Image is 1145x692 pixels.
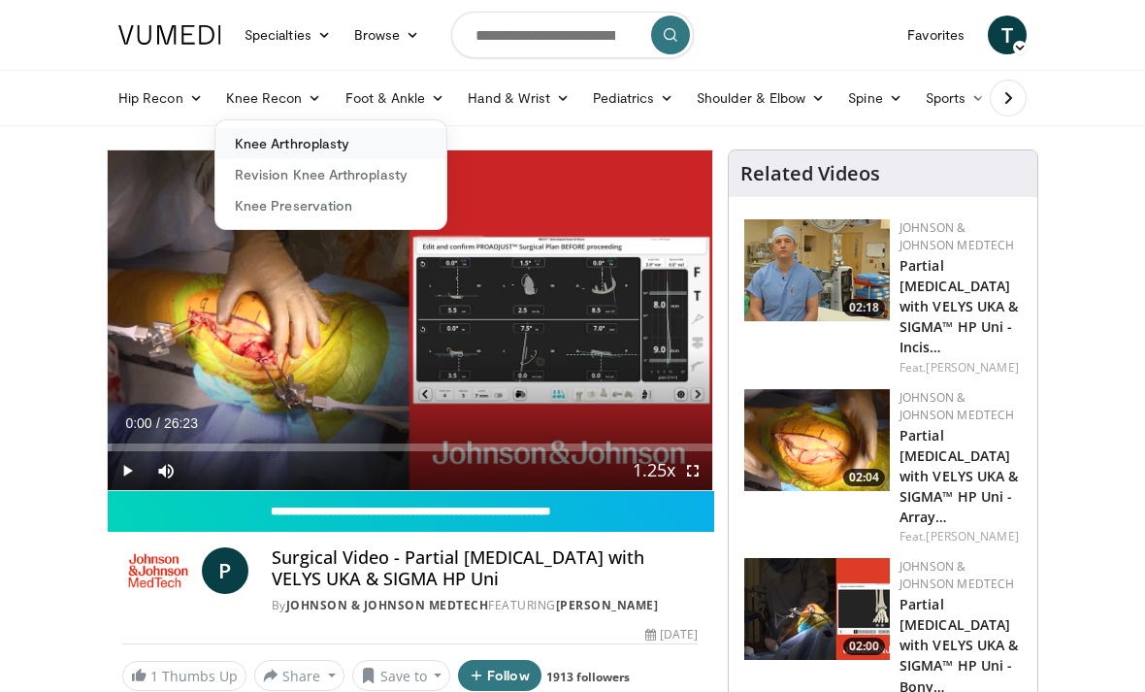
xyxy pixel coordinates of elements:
[843,638,885,655] span: 02:00
[343,16,432,54] a: Browse
[122,661,246,691] a: 1 Thumbs Up
[843,469,885,486] span: 02:04
[740,162,880,185] h4: Related Videos
[744,219,890,321] img: 54cbb26e-ac4b-4a39-a481-95817778ae11.png.150x105_q85_crop-smart_upscale.png
[215,159,446,190] a: Revision Knee Arthroplasty
[334,79,457,117] a: Foot & Ankle
[254,660,344,691] button: Share
[988,16,1027,54] a: T
[900,389,1015,423] a: Johnson & Johnson MedTech
[685,79,836,117] a: Shoulder & Elbow
[456,79,581,117] a: Hand & Wrist
[556,597,659,613] a: [PERSON_NAME]
[156,415,160,431] span: /
[107,79,214,117] a: Hip Recon
[914,79,998,117] a: Sports
[926,359,1018,376] a: [PERSON_NAME]
[214,79,334,117] a: Knee Recon
[352,660,451,691] button: Save to
[744,558,890,660] img: 10880183-925c-4d1d-aa73-511a6d8478f5.png.150x105_q85_crop-smart_upscale.png
[108,451,147,490] button: Play
[744,389,890,491] img: de91269e-dc9f-44d3-9315-4c54a60fc0f6.png.150x105_q85_crop-smart_upscale.png
[900,426,1019,526] a: Partial [MEDICAL_DATA] with VELYS UKA & SIGMA™ HP Uni - Array…
[900,359,1022,377] div: Feat.
[202,547,248,594] a: P
[900,219,1015,253] a: Johnson & Johnson MedTech
[744,219,890,321] a: 02:18
[673,451,712,490] button: Fullscreen
[836,79,913,117] a: Spine
[122,547,194,594] img: Johnson & Johnson MedTech
[164,415,198,431] span: 26:23
[233,16,343,54] a: Specialties
[108,150,712,490] video-js: Video Player
[546,669,630,685] a: 1913 followers
[900,256,1019,356] a: Partial [MEDICAL_DATA] with VELYS UKA & SIGMA™ HP Uni - Incis…
[645,626,698,643] div: [DATE]
[635,451,673,490] button: Playback Rate
[451,12,694,58] input: Search topics, interventions
[744,389,890,491] a: 02:04
[926,528,1018,544] a: [PERSON_NAME]
[900,528,1022,545] div: Feat.
[215,128,446,159] a: Knee Arthroplasty
[125,415,151,431] span: 0:00
[286,597,489,613] a: Johnson & Johnson MedTech
[900,558,1015,592] a: Johnson & Johnson MedTech
[744,558,890,660] a: 02:00
[458,660,541,691] button: Follow
[150,667,158,685] span: 1
[272,547,698,589] h4: Surgical Video - Partial [MEDICAL_DATA] with VELYS UKA & SIGMA HP Uni
[896,16,976,54] a: Favorites
[118,25,221,45] img: VuMedi Logo
[272,597,698,614] div: By FEATURING
[581,79,685,117] a: Pediatrics
[147,451,185,490] button: Mute
[215,190,446,221] a: Knee Preservation
[843,299,885,316] span: 02:18
[108,444,712,451] div: Progress Bar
